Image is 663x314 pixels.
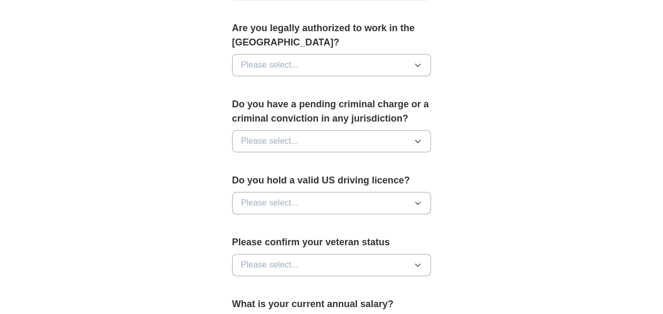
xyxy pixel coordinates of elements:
[232,97,431,126] label: Do you have a pending criminal charge or a criminal conviction in any jurisdiction?
[232,297,431,311] label: What is your current annual salary?
[232,235,431,250] label: Please confirm your veteran status
[232,21,431,50] label: Are you legally authorized to work in the [GEOGRAPHIC_DATA]?
[232,173,431,188] label: Do you hold a valid US driving licence?
[241,258,299,271] span: Please select...
[241,59,299,71] span: Please select...
[232,54,431,76] button: Please select...
[232,130,431,152] button: Please select...
[241,135,299,147] span: Please select...
[241,197,299,209] span: Please select...
[232,254,431,276] button: Please select...
[232,192,431,214] button: Please select...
